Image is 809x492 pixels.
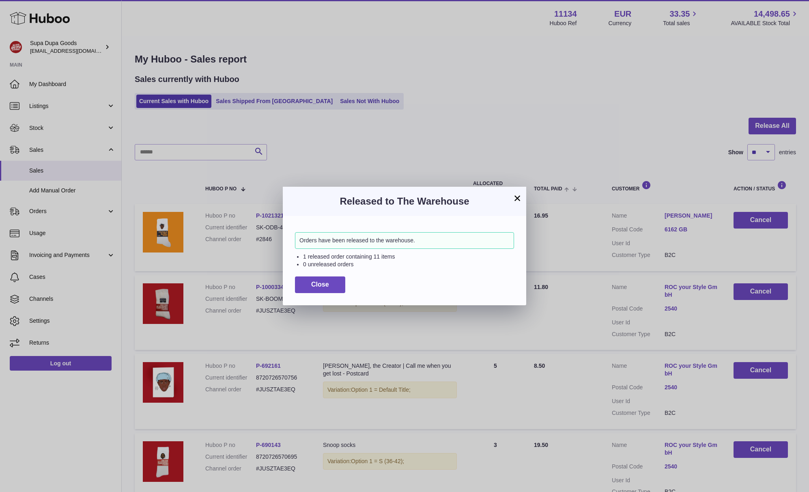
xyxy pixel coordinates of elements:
button: Close [295,276,345,293]
h3: Released to The Warehouse [295,195,514,208]
li: 0 unreleased orders [303,261,514,268]
button: × [512,193,522,203]
div: Orders have been released to the warehouse. [295,232,514,249]
li: 1 released order containing 11 items [303,253,514,261]
span: Close [311,281,329,288]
